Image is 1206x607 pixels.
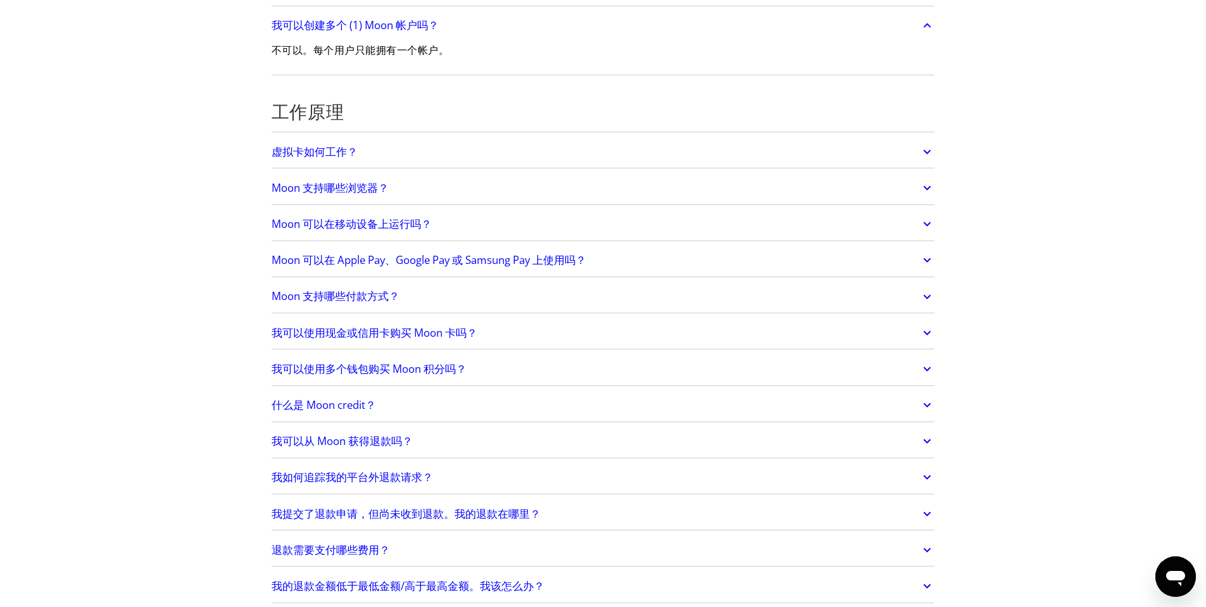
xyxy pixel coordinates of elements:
font: 我可以从 Moon 获得退款吗？ [272,434,413,448]
font: 我提交了退款申请，但尚未收到退款。我的退款在哪里？ [272,506,541,521]
font: 工作原理 [272,101,344,123]
a: 我可以创建多个 (1) Moon 帐户吗？ [272,12,935,39]
font: 我如何追踪我的平台外退款请求？ [272,470,433,484]
font: Moon 支持哪些浏览器？ [272,180,389,195]
font: 我可以创建多个 (1) Moon 帐户吗？ [272,18,439,32]
a: 我如何追踪我的平台外退款请求？ [272,465,935,491]
a: Moon 可以在移动设备上运行吗？ [272,211,935,237]
a: 我可以使用现金或信用卡购买 Moon 卡吗？ [272,320,935,346]
font: 什么是 Moon credit？ [272,397,376,412]
iframe: 启动消息传送窗口的按钮 [1155,556,1196,597]
font: 虚拟卡如何工作？ [272,144,358,159]
font: 我可以使用多个钱包购买 Moon 积分吗？ [272,361,467,376]
font: Moon 可以在 Apple Pay、Google Pay 或 Samsung Pay 上使用吗？ [272,253,586,267]
a: Moon 支持哪些浏览器？ [272,175,935,201]
font: 我可以使用现金或信用卡购买 Moon 卡吗？ [272,325,477,340]
font: Moon 支持哪些付款方式？ [272,289,399,303]
a: Moon 可以在 Apple Pay、Google Pay 或 Samsung Pay 上使用吗？ [272,247,935,273]
font: 退款需要支付哪些费用？ [272,542,390,557]
a: 我的退款金额低于最低金额/高于最高金额。我该怎么办？ [272,573,935,599]
font: Moon 可以在移动设备上运行吗？ [272,216,432,231]
a: 虚拟卡如何工作？ [272,139,935,165]
a: 我提交了退款申请，但尚未收到退款。我的退款在哪里？ [272,501,935,527]
a: 我可以从 Moon 获得退款吗？ [272,428,935,454]
a: 什么是 Moon credit？ [272,392,935,418]
font: 我的退款金额低于最低金额/高于最高金额。我该怎么办？ [272,579,544,593]
a: 退款需要支付哪些费用？ [272,537,935,563]
font: 不可以。每个用户只能拥有一个帐户。 [272,44,449,56]
a: 我可以使用多个钱包购买 Moon 积分吗？ [272,356,935,382]
a: Moon 支持哪些付款方式？ [272,284,935,310]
